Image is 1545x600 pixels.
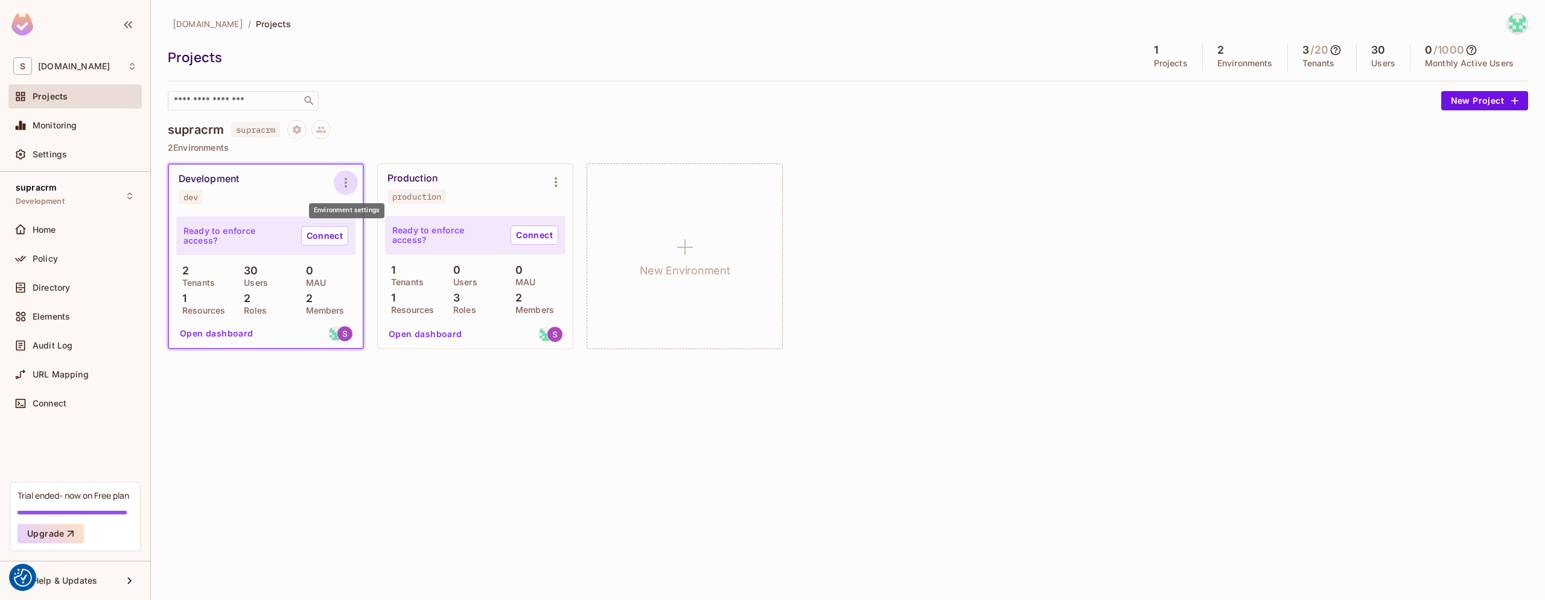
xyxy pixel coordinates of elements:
[1217,44,1224,56] h5: 2
[14,569,32,587] img: Revisit consent button
[183,226,291,245] p: Ready to enforce access?
[640,262,730,280] h1: New Environment
[1425,58,1514,68] p: Monthly Active Users
[447,277,477,287] p: Users
[334,171,358,195] button: Environment settings
[538,327,553,342] img: rodri@supracode.eu
[14,569,32,587] button: Consent Preferences
[33,254,58,264] span: Policy
[16,197,65,206] span: Development
[509,264,523,276] p: 0
[33,576,97,586] span: Help & Updates
[33,283,70,292] span: Directory
[18,524,84,543] button: Upgrade
[300,306,345,315] p: Members
[176,278,215,288] p: Tenants
[392,192,441,201] div: production
[300,278,326,288] p: MAU
[447,305,476,315] p: Roles
[176,265,189,277] p: 2
[300,265,313,277] p: 0
[33,370,89,379] span: URL Mapping
[1371,58,1395,68] p: Users
[309,203,384,218] div: Environment settings
[248,18,251,30] li: /
[1371,44,1385,56] h5: 30
[33,312,70,321] span: Elements
[238,306,267,315] p: Roles
[38,62,110,71] span: Workspace: supracode.eu
[1508,14,1527,34] img: rodri@supracode.eu
[33,225,56,235] span: Home
[238,278,268,288] p: Users
[337,326,352,341] img: sergio@supracode.eu
[175,324,258,343] button: Open dashboard
[11,13,33,36] img: SReyMgAAAABJRU5ErkJggg==
[33,399,66,408] span: Connect
[33,92,68,101] span: Projects
[328,326,343,341] img: rodri@supracode.eu
[447,264,460,276] p: 0
[168,122,224,137] h4: supracrm
[176,292,186,305] p: 1
[385,277,424,287] p: Tenants
[1154,58,1188,68] p: Projects
[385,292,395,304] p: 1
[33,121,77,130] span: Monitoring
[176,306,225,315] p: Resources
[33,341,72,350] span: Audit Log
[301,226,348,245] a: Connect
[1217,58,1273,68] p: Environments
[1433,44,1464,56] h5: / 1000
[183,192,198,202] div: dev
[509,292,522,304] p: 2
[511,226,558,245] a: Connect
[387,172,438,185] div: Production
[16,183,57,192] span: supracrm
[384,324,467,344] button: Open dashboard
[1302,44,1309,56] h5: 3
[385,264,395,276] p: 1
[256,18,291,30] span: Projects
[300,292,313,305] p: 2
[544,170,568,194] button: Environment settings
[509,277,535,287] p: MAU
[179,173,239,185] div: Development
[238,292,250,305] p: 2
[33,150,67,159] span: Settings
[392,226,501,245] p: Ready to enforce access?
[509,305,554,315] p: Members
[1441,91,1528,110] button: New Project
[168,143,1528,153] p: 2 Environments
[287,126,307,137] span: Project settings
[1302,58,1335,68] p: Tenants
[18,490,129,501] div: Trial ended- now on Free plan
[547,327,562,342] img: sergio@supracode.eu
[447,292,460,304] p: 3
[168,48,1133,66] div: Projects
[173,18,243,30] span: [DOMAIN_NAME]
[13,57,32,75] span: S
[231,122,280,137] span: supracrm
[1425,44,1432,56] h5: 0
[1310,44,1328,56] h5: / 20
[238,265,258,277] p: 30
[385,305,434,315] p: Resources
[1154,44,1158,56] h5: 1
